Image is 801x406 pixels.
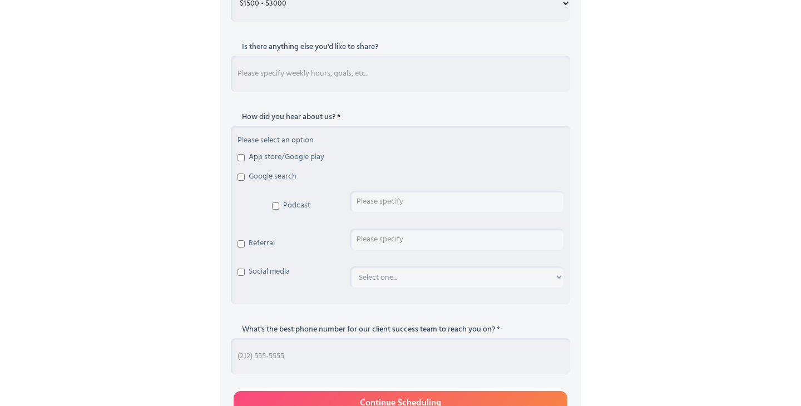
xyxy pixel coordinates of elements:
[231,324,570,335] h5: What's the best phone number for our client success team to reach you on? *
[350,191,563,212] input: Please specify
[238,135,563,146] div: Please select an option
[272,202,279,210] input: Podcast
[350,229,563,250] input: Please specify
[249,266,290,278] span: Social media
[231,338,570,374] input: (212) 555-5555
[249,152,324,163] span: App store/Google play
[238,154,245,161] input: App store/Google play
[231,56,570,92] input: Please specify weekly hours, goals, etc.
[238,240,245,247] input: Referral
[249,238,275,249] span: Referral
[283,200,310,211] span: Podcast
[231,112,570,123] h5: How did you hear about us? *
[238,269,245,276] input: Social media
[249,171,296,182] span: Google search
[231,42,396,53] h5: Is there anything else you'd like to share?
[238,174,245,181] input: Google search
